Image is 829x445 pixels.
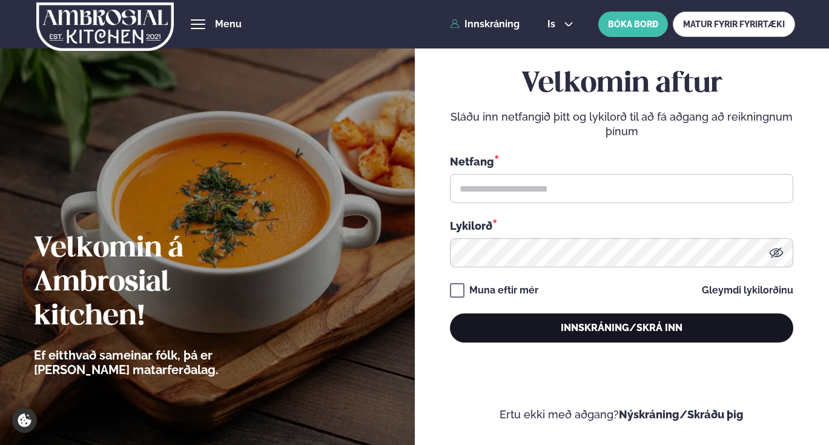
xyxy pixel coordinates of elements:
a: Gleymdi lykilorðinu [702,286,793,295]
img: logo [36,2,174,52]
a: Innskráning [450,19,520,30]
h2: Velkomin á Ambrosial kitchen! [34,232,285,334]
div: Netfang [450,153,793,169]
a: Nýskráning/Skráðu þig [619,408,744,421]
a: Cookie settings [12,408,37,433]
button: hamburger [191,17,205,32]
button: Innskráning/Skrá inn [450,313,793,343]
span: is [547,19,559,29]
button: BÓKA BORÐ [598,12,668,37]
div: Lykilorð [450,218,793,233]
a: MATUR FYRIR FYRIRTÆKI [673,12,795,37]
h2: Velkomin aftur [450,67,793,101]
p: Ertu ekki með aðgang? [448,407,795,422]
p: Sláðu inn netfangið þitt og lykilorð til að fá aðgang að reikningnum þínum [450,110,793,139]
p: Ef eitthvað sameinar fólk, þá er [PERSON_NAME] matarferðalag. [34,348,285,377]
button: is [538,19,583,29]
